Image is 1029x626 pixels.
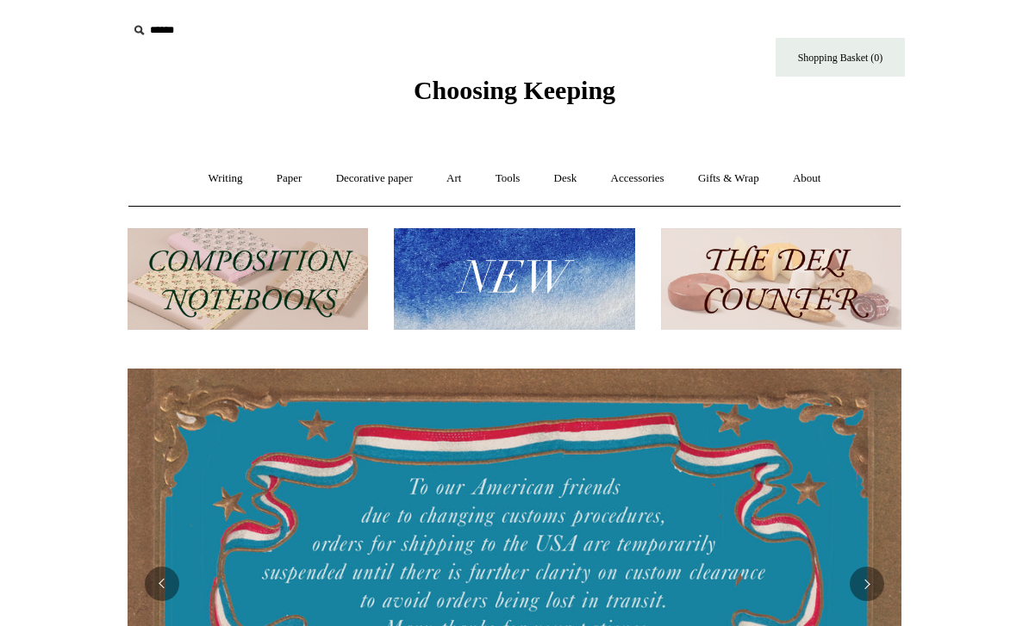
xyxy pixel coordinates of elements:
[261,156,318,201] a: Paper
[145,567,179,601] button: Previous
[193,156,259,201] a: Writing
[394,228,634,331] img: New.jpg__PID:f73bdf93-380a-4a35-bcfe-7823039498e1
[661,228,901,331] img: The Deli Counter
[596,156,680,201] a: Accessories
[539,156,593,201] a: Desk
[128,228,368,331] img: 202302 Composition ledgers.jpg__PID:69722ee6-fa44-49dd-a067-31375e5d54ec
[414,90,615,102] a: Choosing Keeping
[850,567,884,601] button: Next
[431,156,477,201] a: Art
[480,156,536,201] a: Tools
[683,156,775,201] a: Gifts & Wrap
[777,156,837,201] a: About
[776,38,905,77] a: Shopping Basket (0)
[321,156,428,201] a: Decorative paper
[414,76,615,104] span: Choosing Keeping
